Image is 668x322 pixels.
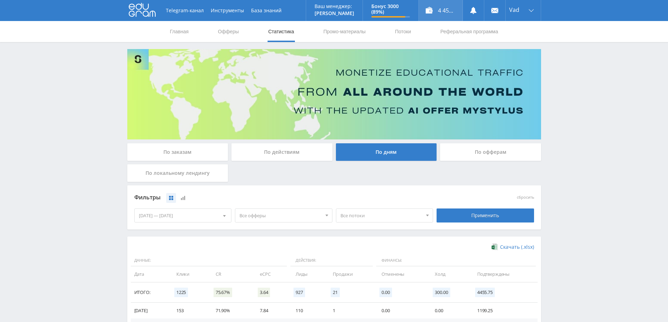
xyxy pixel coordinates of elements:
img: xlsx [492,243,498,250]
td: 153 [169,303,209,318]
div: По действиям [231,143,332,161]
div: По локальному лендингу [127,164,228,182]
td: 1 [326,303,375,318]
img: Banner [127,49,541,139]
td: Клики [169,266,209,282]
td: [DATE] [131,303,169,318]
span: Финансы: [376,255,535,267]
span: Действия: [290,255,373,267]
span: 3.64 [258,288,270,297]
td: 0.00 [375,303,428,318]
td: 7.84 [253,303,289,318]
td: Итого: [131,282,169,303]
td: Продажи [326,266,375,282]
td: Холд [428,266,470,282]
td: 0.00 [428,303,470,318]
span: Все потоки [340,209,423,222]
td: 110 [289,303,326,318]
td: Лиды [289,266,326,282]
div: Фильтры [134,192,433,203]
p: Ваш менеджер: [315,4,354,9]
div: [DATE] — [DATE] [135,209,231,222]
button: сбросить [517,195,534,200]
span: 300.00 [433,288,450,297]
td: CR [209,266,253,282]
a: Главная [169,21,189,42]
span: Скачать (.xlsx) [500,244,534,250]
span: 0.00 [379,288,392,297]
a: Офферы [217,21,240,42]
span: 4455.75 [475,288,495,297]
div: Применить [437,208,534,222]
p: Бонус 3000 (89%) [371,4,410,15]
span: 75.67% [214,288,232,297]
span: Все офферы [239,209,322,222]
td: Подтверждены [470,266,538,282]
span: Данные: [131,255,287,267]
td: Отменены [375,266,428,282]
a: Потоки [394,21,412,42]
td: Дата [131,266,169,282]
div: По офферам [440,143,541,161]
td: 71.90% [209,303,253,318]
span: 1225 [174,288,188,297]
p: [PERSON_NAME] [315,11,354,16]
a: Реферальная программа [440,21,499,42]
div: По заказам [127,143,228,161]
a: Статистика [268,21,295,42]
div: По дням [336,143,437,161]
td: 1199.25 [470,303,538,318]
span: 21 [331,288,340,297]
span: Vad [509,7,519,13]
a: Скачать (.xlsx) [492,244,534,251]
a: Промо-материалы [323,21,366,42]
td: eCPC [253,266,289,282]
span: 927 [293,288,305,297]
